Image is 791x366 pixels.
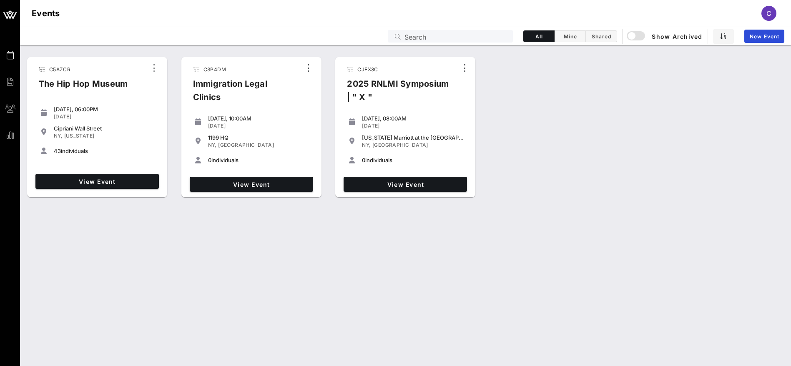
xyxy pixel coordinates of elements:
span: [US_STATE] [64,133,95,139]
span: View Event [193,181,310,188]
button: Mine [555,30,586,42]
span: View Event [39,178,156,185]
span: Show Archived [628,31,702,41]
div: C [761,6,776,21]
a: New Event [744,30,784,43]
a: View Event [35,174,159,189]
span: C3P4DM [203,66,226,73]
div: Immigration Legal Clinics [186,77,302,110]
span: 43 [54,148,61,154]
span: 0 [208,157,211,163]
h1: Events [32,7,60,20]
a: View Event [344,177,467,192]
div: [DATE] [54,113,156,120]
button: Show Archived [628,29,703,44]
span: C5AZCR [49,66,70,73]
span: 0 [362,157,365,163]
div: [DATE] [362,123,464,129]
span: [GEOGRAPHIC_DATA] [372,142,428,148]
div: [DATE], 10:00AM [208,115,310,122]
span: NY, [54,133,63,139]
span: All [529,33,549,40]
div: [US_STATE] Marriott at the [GEOGRAPHIC_DATA] [362,134,464,141]
span: C [766,9,771,18]
span: NY, [362,142,371,148]
div: individuals [208,157,310,163]
div: [DATE] [208,123,310,129]
div: individuals [362,157,464,163]
span: Mine [560,33,580,40]
span: New Event [749,33,779,40]
span: View Event [347,181,464,188]
div: [DATE], 08:00AM [362,115,464,122]
span: Shared [591,33,612,40]
span: [GEOGRAPHIC_DATA] [218,142,274,148]
div: 1199 HQ [208,134,310,141]
a: View Event [190,177,313,192]
span: NY, [208,142,217,148]
div: The Hip Hop Museum [32,77,135,97]
button: All [523,30,555,42]
button: Shared [586,30,617,42]
div: 2025 RNLMI Symposium | " X " [340,77,458,110]
div: [DATE], 06:00PM [54,106,156,113]
span: CJEX3C [357,66,378,73]
div: individuals [54,148,156,154]
div: Cipriani Wall Street [54,125,156,132]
